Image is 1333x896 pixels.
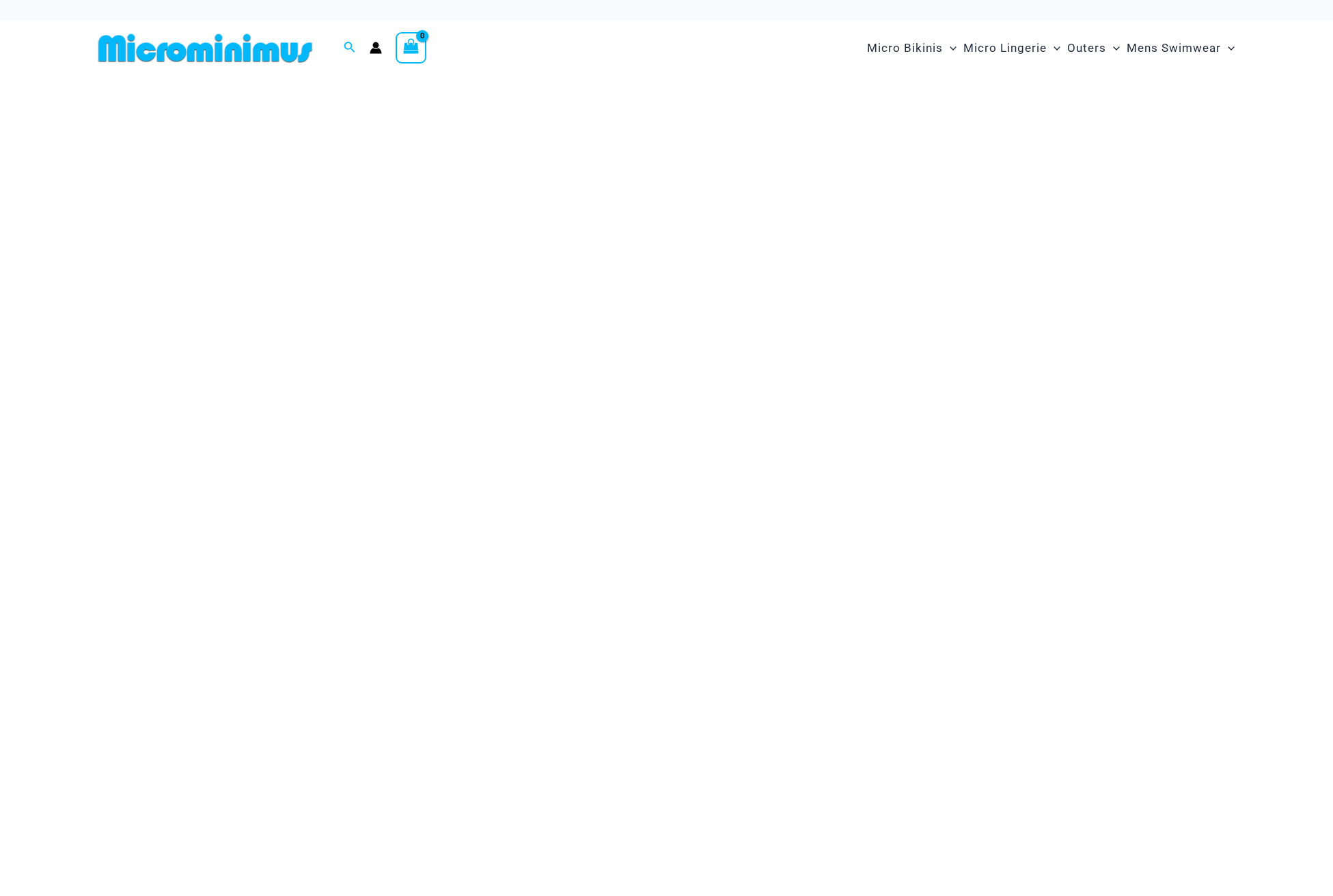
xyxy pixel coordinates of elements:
[1106,31,1120,66] span: Menu Toggle
[960,27,1064,69] a: Micro LingerieMenu ToggleMenu Toggle
[1123,27,1238,69] a: Mens SwimwearMenu ToggleMenu Toggle
[1127,31,1221,66] span: Mens Swimwear
[864,27,960,69] a: Micro BikinisMenu ToggleMenu Toggle
[943,31,957,66] span: Menu Toggle
[1047,31,1060,66] span: Menu Toggle
[93,33,318,64] img: MM SHOP LOGO FLAT
[344,40,356,57] a: Search icon link
[1064,27,1123,69] a: OutersMenu ToggleMenu Toggle
[370,42,382,54] a: Account icon link
[862,25,1241,71] nav: Site Navigation
[396,32,427,64] a: View Shopping Cart, empty
[1067,31,1106,66] span: Outers
[963,31,1047,66] span: Micro Lingerie
[1221,31,1235,66] span: Menu Toggle
[867,31,943,66] span: Micro Bikinis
